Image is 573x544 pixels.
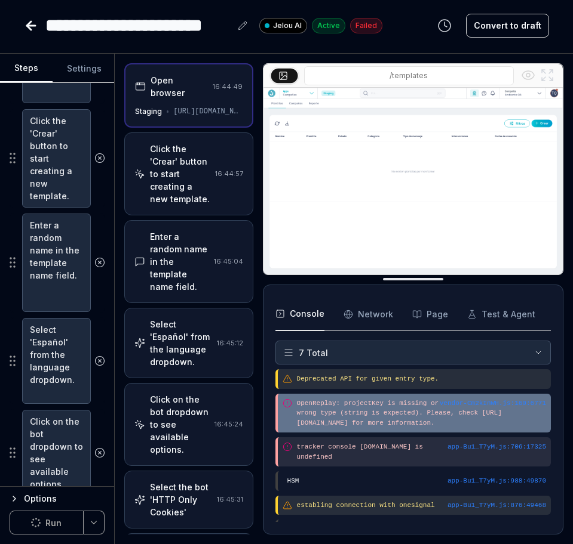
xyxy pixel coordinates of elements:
div: Enter a random name in the template name field. [150,230,209,293]
time: 16:45:31 [217,495,243,503]
button: Remove step [91,441,108,465]
button: Page [412,298,448,331]
img: Screenshot [263,88,563,274]
div: Staging [135,106,162,117]
button: Remove step [91,349,108,373]
div: app-Bu1_T7yM.js : 706 : 17325 [448,442,546,452]
button: Convert to draft [466,14,549,38]
pre: establing connection with onesignal [297,500,546,511]
button: Show all interative elements [519,66,538,85]
div: Click on the bot dropdown to see available options. [150,393,210,456]
time: 16:45:12 [217,339,243,347]
div: Options [24,492,105,506]
pre: OpenReplay: projectKey is missing or wrong type (string is expected). Please, check [URL][DOMAIN_... [297,398,546,428]
div: app-Bu1_T7yM.js : 876 : 49468 [448,500,546,511]
button: app-Bu1_T7yM.js:706:17325 [448,442,546,452]
div: Failed [350,18,382,33]
button: app-Bu1_T7yM.js:988:49870 [448,476,546,486]
button: Remove step [91,251,108,274]
button: View version history [430,14,459,38]
div: Suggestions [10,409,105,496]
button: app-Bu1_T7yM.js:876:49468 [448,500,546,511]
div: Select the bot 'HTTP Only Cookies' [150,481,212,518]
button: vendor-Cm2kInWH.js:160:6771 [440,398,546,409]
div: Suggestions [10,109,105,208]
button: Open in full screen [538,66,557,85]
pre: tracker console [DOMAIN_NAME] is undefined [297,442,546,462]
pre: HSM [287,476,546,486]
div: [URL][DOMAIN_NAME] [173,106,242,117]
div: Select 'Español' from the language dropdown. [150,318,212,368]
button: Network [344,298,393,331]
a: Jelou AI [259,17,307,33]
button: Run [10,511,84,534]
pre: Deprecated API for given entry type. [297,374,546,384]
time: 16:45:04 [214,257,243,265]
button: Settings [53,54,116,83]
button: Options [10,492,105,506]
time: 16:44:57 [215,169,243,178]
time: 16:44:49 [213,82,243,91]
div: app-Bu1_T7yM.js : 988 : 49870 [448,476,546,486]
time: 16:45:24 [215,420,243,428]
div: Active [312,18,345,33]
div: Click the 'Crear' button to start creating a new template. [150,143,210,205]
div: vendor-Cm2kInWH.js : 160 : 6771 [440,398,546,409]
button: Console [275,298,324,331]
button: Test & Agent [467,298,535,331]
div: Suggestions [10,317,105,404]
div: Suggestions [10,213,105,313]
span: Jelou AI [273,20,302,31]
button: Remove step [91,146,108,170]
div: Open browser [151,74,208,99]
